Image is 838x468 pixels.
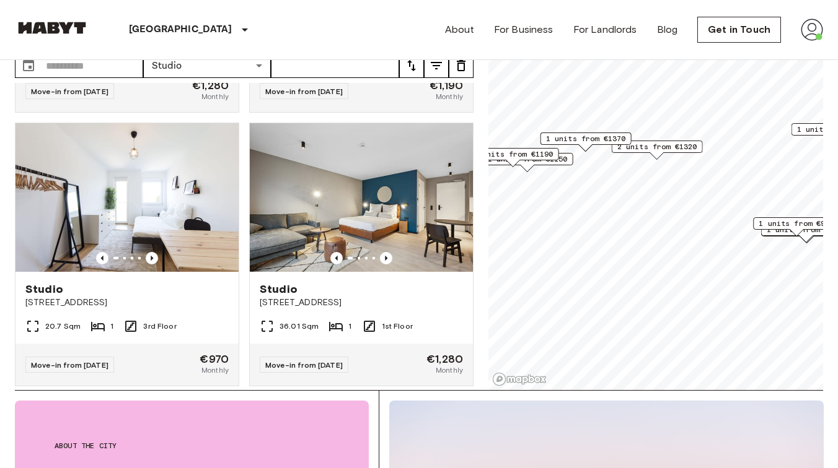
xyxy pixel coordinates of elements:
[16,53,41,78] button: Choose date
[494,22,554,37] a: For Business
[657,22,678,37] a: Blog
[399,53,424,78] button: tune
[540,132,632,152] div: Map marker
[348,321,351,332] span: 1
[482,153,573,172] div: Map marker
[200,353,229,365] span: €970
[15,123,239,386] a: Marketing picture of unit DE-01-002-018-01HPrevious imagePrevious imageStudio[STREET_ADDRESS]20.7...
[201,365,229,376] span: Monthly
[96,252,108,264] button: Previous image
[265,360,343,370] span: Move-in from [DATE]
[192,80,229,91] span: €1,280
[468,148,559,167] div: Map marker
[146,252,158,264] button: Previous image
[15,123,239,272] img: Marketing picture of unit DE-01-002-018-01H
[445,22,474,37] a: About
[436,365,463,376] span: Monthly
[382,321,413,332] span: 1st Floor
[260,297,463,309] span: [STREET_ADDRESS]
[31,360,108,370] span: Move-in from [DATE]
[143,321,176,332] span: 3rd Floor
[426,353,463,365] span: €1,280
[25,282,63,297] span: Studio
[201,91,229,102] span: Monthly
[697,17,781,43] a: Get in Touch
[801,19,823,41] img: avatar
[573,22,637,37] a: For Landlords
[617,141,697,152] span: 2 units from €1320
[31,87,108,96] span: Move-in from [DATE]
[260,282,298,297] span: Studio
[249,123,474,386] a: Marketing picture of unit DE-01-483-104-01Previous imagePrevious imageStudio[STREET_ADDRESS]36.01...
[45,321,81,332] span: 20.7 Sqm
[143,53,271,78] div: Studio
[110,321,113,332] span: 1
[250,123,473,272] img: Marketing picture of unit DE-01-483-104-01
[15,22,89,34] img: Habyt
[330,252,343,264] button: Previous image
[55,440,329,451] span: About the city
[25,297,229,309] span: [STREET_ADDRESS]
[759,218,834,229] span: 1 units from €970
[492,372,547,386] a: Mapbox logo
[280,321,319,332] span: 36.01 Sqm
[612,141,703,160] div: Map marker
[449,53,474,78] button: tune
[546,133,626,144] span: 1 units from €1370
[129,22,232,37] p: [GEOGRAPHIC_DATA]
[265,87,343,96] span: Move-in from [DATE]
[430,80,463,91] span: €1,190
[380,252,392,264] button: Previous image
[474,149,554,160] span: 1 units from €1190
[424,53,449,78] button: tune
[436,91,463,102] span: Monthly
[488,154,568,165] span: 1 units from €1150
